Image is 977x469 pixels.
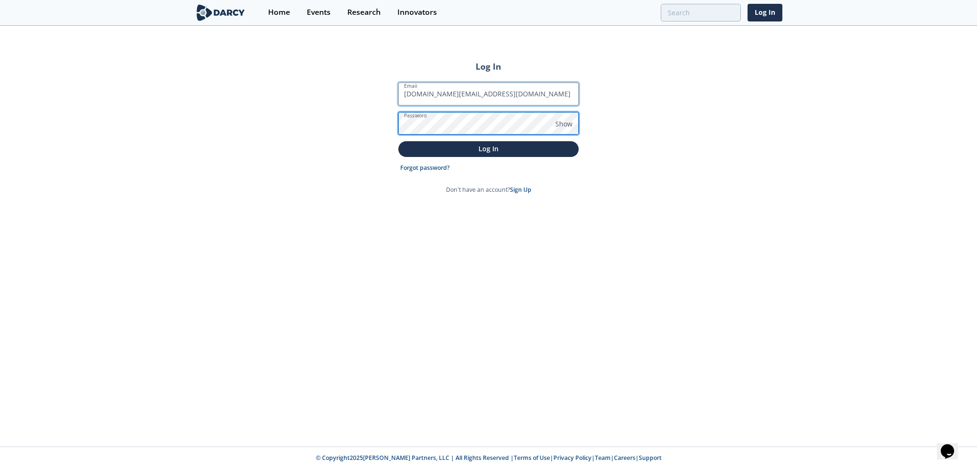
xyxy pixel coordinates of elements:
[400,164,450,172] a: Forgot password?
[446,186,531,194] p: Don't have an account?
[937,431,967,459] iframe: chat widget
[555,119,572,129] span: Show
[307,9,331,16] div: Events
[347,9,381,16] div: Research
[398,60,579,73] h2: Log In
[514,454,550,462] a: Terms of Use
[398,141,579,157] button: Log In
[553,454,592,462] a: Privacy Policy
[405,144,572,154] p: Log In
[614,454,635,462] a: Careers
[748,4,782,21] a: Log In
[510,186,531,194] a: Sign Up
[195,4,247,21] img: logo-wide.svg
[661,4,741,21] input: Advanced Search
[268,9,290,16] div: Home
[639,454,662,462] a: Support
[135,454,842,462] p: © Copyright 2025 [PERSON_NAME] Partners, LLC | All Rights Reserved | | | | |
[404,112,427,119] label: Password
[404,82,417,90] label: Email
[595,454,611,462] a: Team
[397,9,437,16] div: Innovators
